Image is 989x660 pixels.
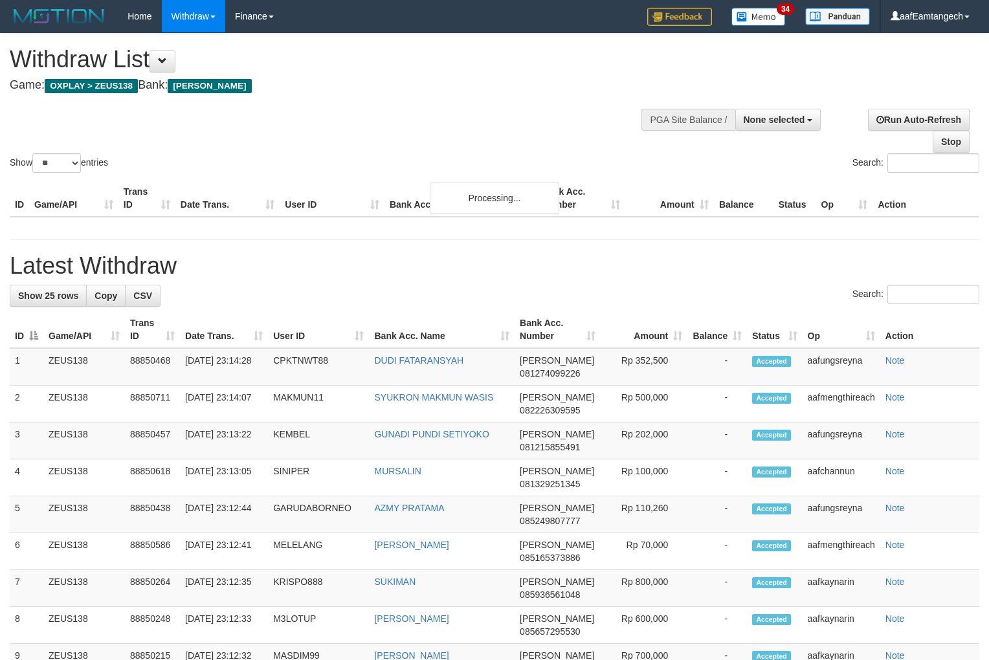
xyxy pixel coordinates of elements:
[43,607,125,644] td: ZEUS138
[10,570,43,607] td: 7
[752,467,791,478] span: Accepted
[885,392,905,402] a: Note
[520,626,580,637] span: Copy 085657295530 to clipboard
[687,496,747,533] td: -
[45,79,138,93] span: OXPLAY > ZEUS138
[10,311,43,348] th: ID: activate to sort column descending
[133,291,152,301] span: CSV
[10,79,647,92] h4: Game: Bank:
[933,131,970,153] a: Stop
[852,285,979,304] label: Search:
[520,466,594,476] span: [PERSON_NAME]
[43,570,125,607] td: ZEUS138
[601,570,687,607] td: Rp 800,000
[10,496,43,533] td: 5
[885,355,905,366] a: Note
[125,423,180,459] td: 88850457
[268,533,369,570] td: MELELANG
[714,180,773,217] th: Balance
[744,115,805,125] span: None selected
[180,348,268,386] td: [DATE] 23:14:28
[520,516,580,526] span: Copy 085249807777 to clipboard
[885,577,905,587] a: Note
[10,153,108,173] label: Show entries
[180,607,268,644] td: [DATE] 23:12:33
[29,180,118,217] th: Game/API
[601,348,687,386] td: Rp 352,500
[10,533,43,570] td: 6
[868,109,970,131] a: Run Auto-Refresh
[43,423,125,459] td: ZEUS138
[880,311,979,348] th: Action
[32,153,81,173] select: Showentries
[887,285,979,304] input: Search:
[118,180,175,217] th: Trans ID
[735,109,821,131] button: None selected
[687,311,747,348] th: Balance: activate to sort column ascending
[94,291,117,301] span: Copy
[520,355,594,366] span: [PERSON_NAME]
[601,607,687,644] td: Rp 600,000
[268,348,369,386] td: CPKTNWT88
[887,153,979,173] input: Search:
[625,180,714,217] th: Amount
[641,109,735,131] div: PGA Site Balance /
[803,423,880,459] td: aafungsreyna
[374,613,449,624] a: [PERSON_NAME]
[180,386,268,423] td: [DATE] 23:14:07
[180,423,268,459] td: [DATE] 23:13:22
[803,570,880,607] td: aafkaynarin
[43,348,125,386] td: ZEUS138
[752,430,791,441] span: Accepted
[43,386,125,423] td: ZEUS138
[180,311,268,348] th: Date Trans.: activate to sort column ascending
[520,589,580,600] span: Copy 085936561048 to clipboard
[805,8,870,25] img: panduan.png
[430,182,559,214] div: Processing...
[752,577,791,588] span: Accepted
[268,311,369,348] th: User ID: activate to sort column ascending
[752,503,791,514] span: Accepted
[731,8,786,26] img: Button%20Memo.svg
[601,311,687,348] th: Amount: activate to sort column ascending
[816,180,873,217] th: Op
[752,356,791,367] span: Accepted
[515,311,601,348] th: Bank Acc. Number: activate to sort column ascending
[687,386,747,423] td: -
[43,311,125,348] th: Game/API: activate to sort column ascending
[803,496,880,533] td: aafungsreyna
[601,386,687,423] td: Rp 500,000
[180,496,268,533] td: [DATE] 23:12:44
[520,405,580,415] span: Copy 082226309595 to clipboard
[125,348,180,386] td: 88850468
[885,429,905,439] a: Note
[601,423,687,459] td: Rp 202,000
[520,368,580,379] span: Copy 081274099226 to clipboard
[520,613,594,624] span: [PERSON_NAME]
[374,392,493,402] a: SYUKRON MAKMUN WASIS
[268,386,369,423] td: MAKMUN11
[520,577,594,587] span: [PERSON_NAME]
[268,496,369,533] td: GARUDABORNEO
[752,540,791,551] span: Accepted
[10,459,43,496] td: 4
[125,607,180,644] td: 88850248
[125,570,180,607] td: 88850264
[803,386,880,423] td: aafmengthireach
[537,180,625,217] th: Bank Acc. Number
[10,386,43,423] td: 2
[10,180,29,217] th: ID
[10,47,647,72] h1: Withdraw List
[374,429,489,439] a: GUNADI PUNDI SETIYOKO
[520,392,594,402] span: [PERSON_NAME]
[268,423,369,459] td: KEMBEL
[687,348,747,386] td: -
[777,3,794,15] span: 34
[168,79,251,93] span: [PERSON_NAME]
[374,503,444,513] a: AZMY PRATAMA
[803,348,880,386] td: aafungsreyna
[852,153,979,173] label: Search:
[43,496,125,533] td: ZEUS138
[125,459,180,496] td: 88850618
[885,613,905,624] a: Note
